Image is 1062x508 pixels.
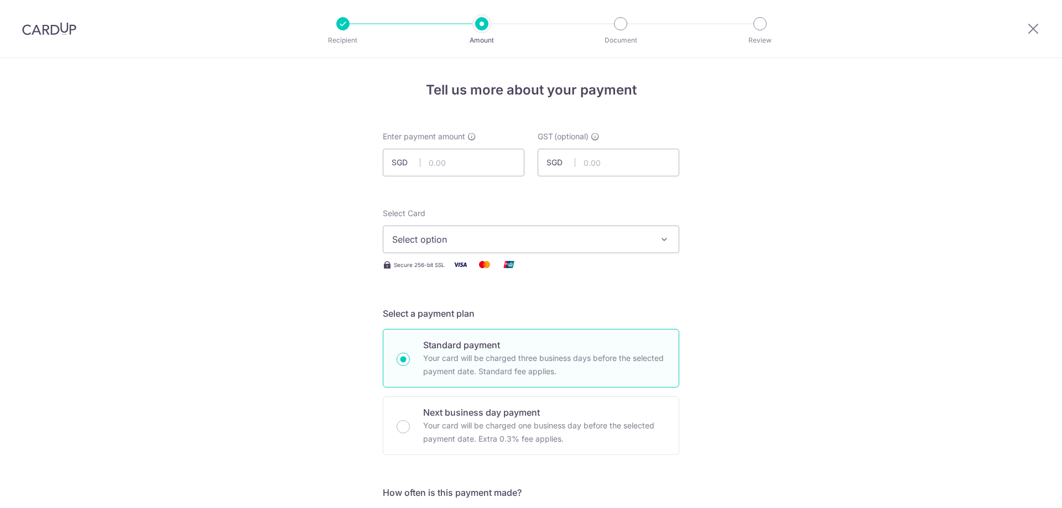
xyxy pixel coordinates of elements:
span: GST [538,131,553,142]
img: Union Pay [498,258,520,271]
input: 0.00 [538,149,679,176]
span: SGD [392,157,420,168]
iframe: Opens a widget where you can find more information [991,475,1051,502]
h4: Tell us more about your payment [383,80,679,100]
span: Secure 256-bit SSL [394,260,445,269]
p: Amount [441,35,523,46]
h5: How often is this payment made? [383,486,679,499]
p: Your card will be charged one business day before the selected payment date. Extra 0.3% fee applies. [423,419,665,446]
span: SGD [546,157,575,168]
span: translation missing: en.payables.payment_networks.credit_card.summary.labels.select_card [383,208,425,218]
span: Select option [392,233,650,246]
input: 0.00 [383,149,524,176]
p: Recipient [302,35,384,46]
span: (optional) [554,131,589,142]
p: Review [719,35,801,46]
button: Select option [383,226,679,253]
p: Next business day payment [423,406,665,419]
h5: Select a payment plan [383,307,679,320]
img: CardUp [22,22,76,35]
p: Standard payment [423,338,665,352]
img: Visa [449,258,471,271]
p: Your card will be charged three business days before the selected payment date. Standard fee appl... [423,352,665,378]
img: Mastercard [473,258,496,271]
p: Document [580,35,662,46]
span: Enter payment amount [383,131,465,142]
